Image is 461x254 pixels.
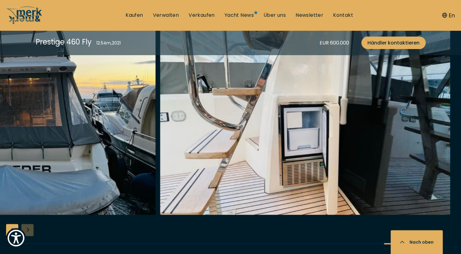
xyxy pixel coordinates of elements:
a: Kontakt [333,12,353,19]
img: Merk&Merk [160,20,450,215]
a: Verkaufen [189,12,215,19]
button: Show Accessibility Preferences [6,228,26,248]
a: Über uns [264,12,286,19]
div: 12.54 m , 2021 [96,40,121,46]
button: Nach oben [391,230,443,254]
a: Newsletter [296,12,323,19]
a: Verwalten [153,12,179,19]
div: Prestige 460 Fly [36,37,92,47]
a: Kaufen [126,12,143,19]
span: Händler kontaktieren [367,39,420,47]
a: Yacht News [225,12,254,19]
div: EUR 600.000 [320,39,349,47]
div: Previous slide [6,224,18,236]
a: Händler kontaktieren [361,37,426,49]
button: En [442,11,455,19]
